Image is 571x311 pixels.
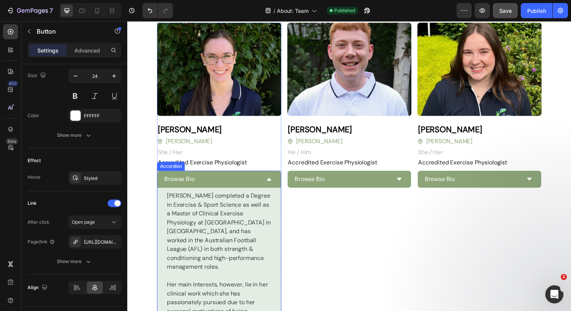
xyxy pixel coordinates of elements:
[297,140,422,149] p: Accredited Exercise Physiologist
[334,7,355,14] span: Published
[545,285,563,303] iframe: Intercom live chat
[273,7,275,15] span: /
[28,200,37,207] div: Link
[127,21,571,311] iframe: Design area
[297,129,322,138] p: She / Her
[28,219,49,226] div: After click
[57,258,92,265] div: Show more
[172,118,219,127] p: [PERSON_NAME]
[84,113,119,119] div: FFFFFF
[561,274,567,280] span: 2
[74,46,100,54] p: Advanced
[28,157,41,164] div: Effect
[6,138,18,144] div: Beta
[277,7,309,15] span: About: Team
[32,145,57,152] div: Accordion
[296,2,423,97] a: Image Title
[3,3,56,18] button: 7
[164,129,188,138] p: He / Him
[37,27,101,36] p: Button
[57,132,92,139] div: Show more
[305,118,352,127] p: [PERSON_NAME]
[28,128,121,142] button: Show more
[28,255,121,268] button: Show more
[37,46,59,54] p: Settings
[7,80,18,87] div: 450
[28,238,55,245] div: Page/link
[28,112,39,119] div: Color
[163,2,290,97] a: Image Title
[163,2,290,97] img: Kester Corby
[84,175,119,182] div: Styled
[296,118,352,127] a: [PERSON_NAME]
[163,118,219,127] a: [PERSON_NAME]
[84,239,119,246] div: [URL][DOMAIN_NAME]
[72,219,95,225] span: Open page
[28,283,49,293] div: Align
[297,105,362,116] strong: [PERSON_NAME]
[296,2,423,97] img: Laura Dobson
[527,7,546,15] div: Publish
[28,174,41,181] div: Hover
[28,71,48,81] div: Size
[493,3,518,18] button: Save
[142,3,173,18] div: Undo/Redo
[164,140,289,149] p: Accredited Exercise Physiologist
[164,105,229,116] strong: [PERSON_NAME]
[171,157,201,166] p: Browse Bio
[521,3,552,18] button: Publish
[499,8,512,14] span: Save
[49,6,53,15] p: 7
[304,157,334,166] p: Browse Bio
[68,215,121,229] button: Open page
